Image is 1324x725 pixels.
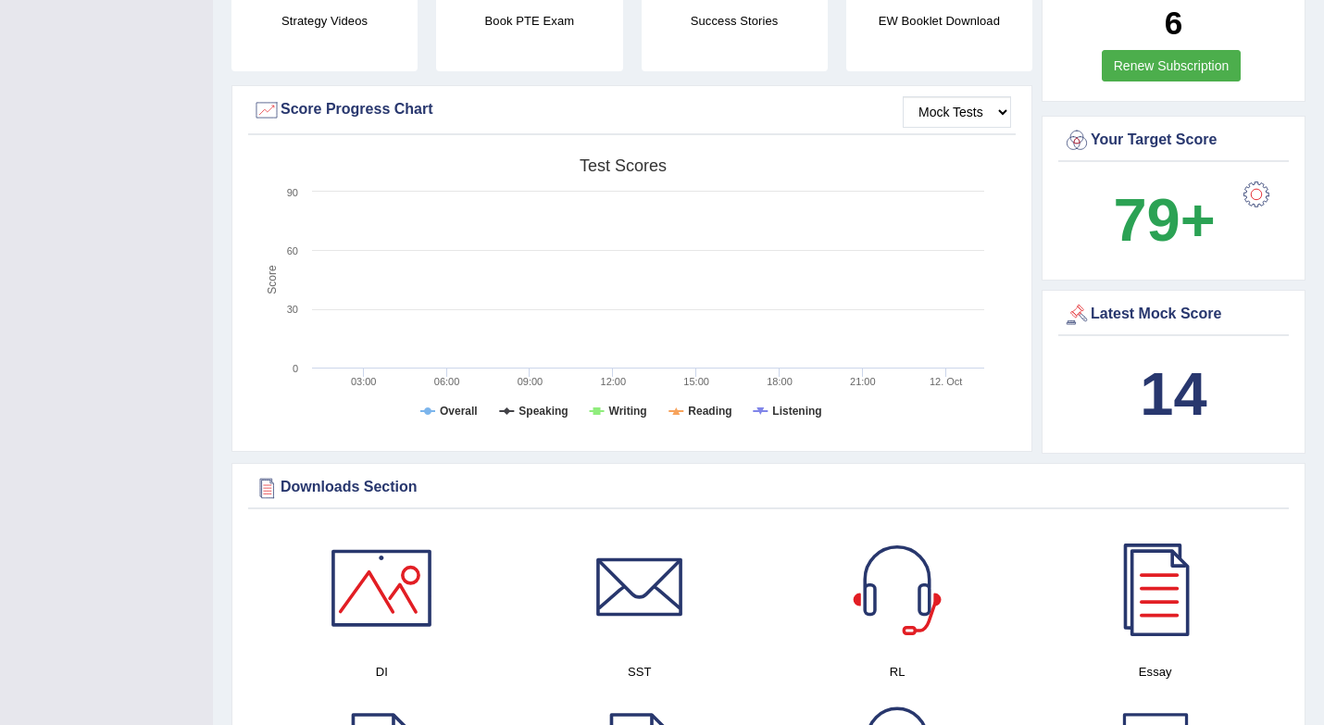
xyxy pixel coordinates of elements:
[850,376,876,387] text: 21:00
[253,474,1284,502] div: Downloads Section
[351,376,377,387] text: 03:00
[1165,5,1182,41] b: 6
[1140,360,1206,428] b: 14
[846,11,1032,31] h4: EW Booklet Download
[287,187,298,198] text: 90
[767,376,793,387] text: 18:00
[287,304,298,315] text: 30
[683,376,709,387] text: 15:00
[520,662,760,681] h4: SST
[440,405,478,418] tspan: Overall
[436,11,622,31] h4: Book PTE Exam
[1036,662,1276,681] h4: Essay
[434,376,460,387] text: 06:00
[518,405,568,418] tspan: Speaking
[930,376,962,387] tspan: 12. Oct
[1113,186,1215,254] b: 79+
[1063,301,1284,329] div: Latest Mock Score
[772,405,821,418] tspan: Listening
[778,662,1018,681] h4: RL
[609,405,647,418] tspan: Writing
[580,156,667,175] tspan: Test scores
[262,662,502,681] h4: DI
[231,11,418,31] h4: Strategy Videos
[287,245,298,256] text: 60
[601,376,627,387] text: 12:00
[518,376,543,387] text: 09:00
[253,96,1011,124] div: Score Progress Chart
[688,405,731,418] tspan: Reading
[1102,50,1242,81] a: Renew Subscription
[293,363,298,374] text: 0
[266,265,279,294] tspan: Score
[1063,127,1284,155] div: Your Target Score
[642,11,828,31] h4: Success Stories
